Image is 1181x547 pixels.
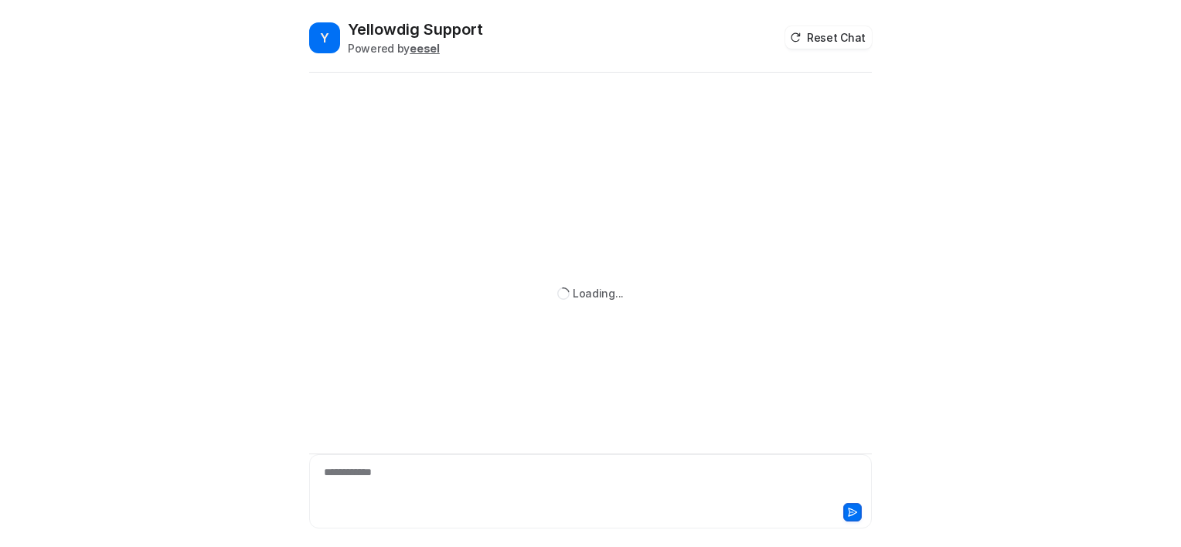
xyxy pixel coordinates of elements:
span: Y [309,22,340,53]
button: Reset Chat [785,26,872,49]
h2: Yellowdig Support [348,19,483,40]
b: eesel [410,42,440,55]
div: Powered by [348,40,483,56]
div: Loading... [573,285,624,301]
